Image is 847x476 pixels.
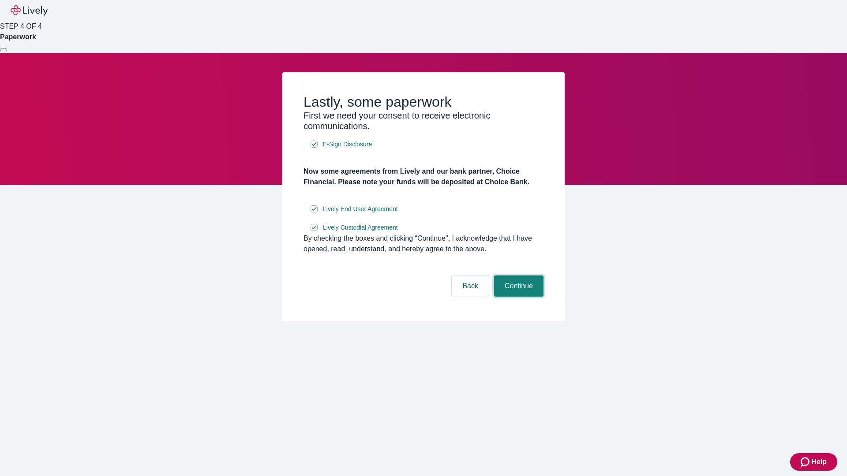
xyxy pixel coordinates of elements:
a: e-sign disclosure document [321,222,400,233]
h2: Lastly, some paperwork [304,93,543,110]
button: Continue [494,275,543,297]
img: Lively [11,5,48,16]
div: By checking the boxes and clicking “Continue", I acknowledge that I have opened, read, understand... [304,233,543,254]
a: e-sign disclosure document [321,204,400,215]
span: Lively Custodial Agreement [323,223,398,232]
a: e-sign disclosure document [321,139,374,150]
h4: Now some agreements from Lively and our bank partner, Choice Financial. Please note your funds wi... [304,166,543,187]
button: Zendesk support iconHelp [790,453,837,471]
button: Back [452,275,489,297]
span: Lively End User Agreement [323,205,398,214]
svg: Zendesk support icon [801,457,811,467]
span: Help [811,457,827,467]
h3: First we need your consent to receive electronic communications. [304,110,543,131]
span: E-Sign Disclosure [323,140,372,149]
